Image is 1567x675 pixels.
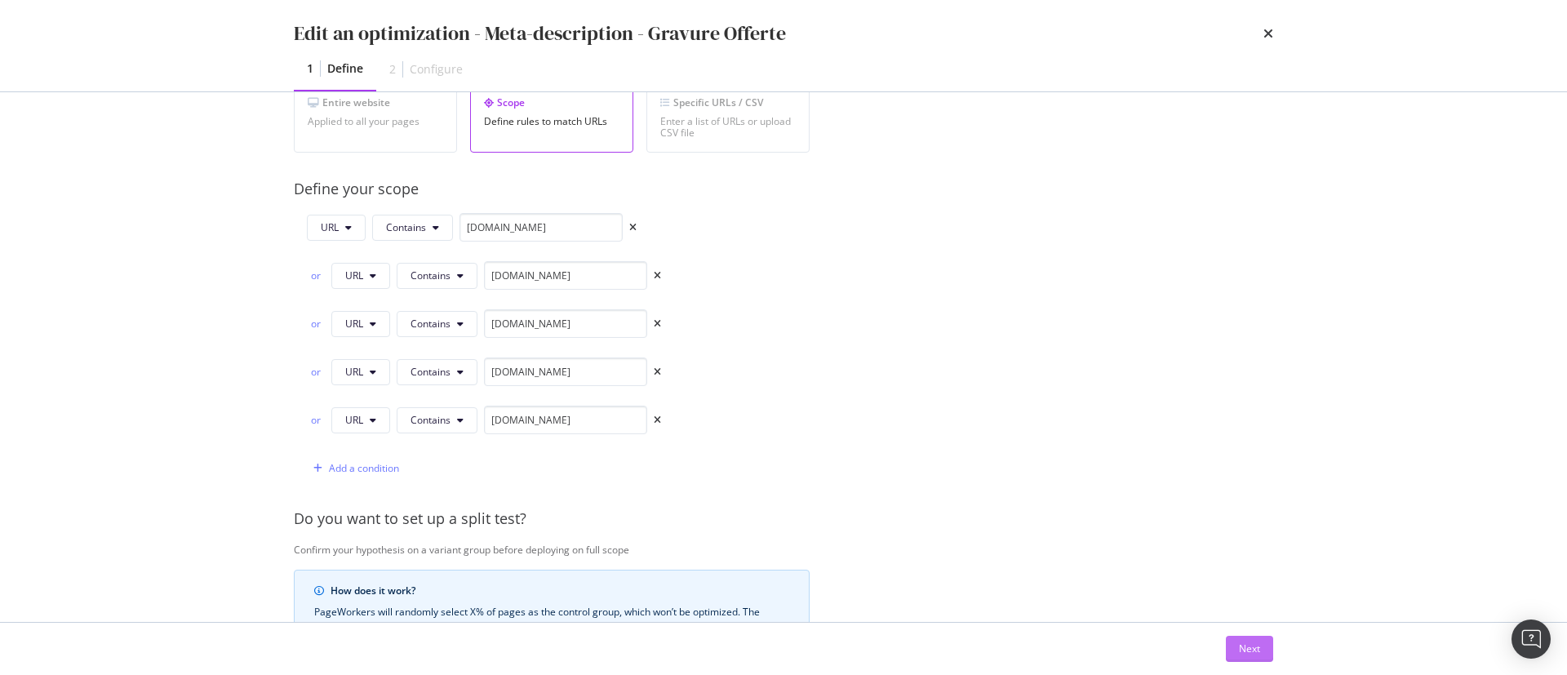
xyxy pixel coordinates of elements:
div: Enter a list of URLs or upload CSV file [660,116,796,139]
span: URL [345,365,363,379]
button: Contains [397,263,477,289]
span: URL [345,269,363,282]
div: times [654,271,661,281]
div: Edit an optimization - Meta-description - Gravure Offerte [294,20,786,47]
button: URL [331,359,390,385]
button: Contains [372,215,453,241]
div: times [654,367,661,377]
div: 1 [307,60,313,77]
button: URL [331,311,390,337]
button: URL [331,407,390,433]
div: or [307,269,325,282]
div: Add a condition [329,461,399,475]
span: Contains [411,317,451,331]
div: Define rules to match URLs [484,116,619,127]
span: URL [345,317,363,331]
div: or [307,413,325,427]
div: or [307,317,325,331]
button: Next [1226,636,1273,662]
div: Open Intercom Messenger [1512,619,1551,659]
div: Define [327,60,363,77]
button: Contains [397,359,477,385]
div: Next [1239,642,1260,655]
button: URL [331,263,390,289]
span: Contains [386,220,426,234]
span: Contains [411,365,451,379]
div: times [654,319,661,329]
div: Do you want to set up a split test? [294,508,1354,530]
span: Contains [411,269,451,282]
button: Contains [397,407,477,433]
span: URL [345,413,363,427]
span: Contains [411,413,451,427]
div: times [629,223,637,233]
div: Configure [410,61,463,78]
span: URL [321,220,339,234]
div: Scope [484,95,619,109]
div: Confirm your hypothesis on a variant group before deploying on full scope [294,543,1354,557]
div: times [654,415,661,425]
div: Specific URLs / CSV [660,95,796,109]
button: Add a condition [307,455,399,482]
div: times [1263,20,1273,47]
div: Applied to all your pages [308,116,443,127]
button: URL [307,215,366,241]
div: Define your scope [294,179,1354,200]
div: How does it work? [331,584,789,598]
div: Entire website [308,95,443,109]
div: or [307,365,325,379]
div: 2 [389,61,396,78]
button: Contains [397,311,477,337]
